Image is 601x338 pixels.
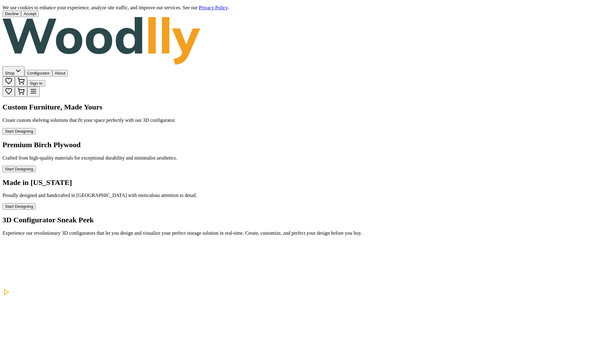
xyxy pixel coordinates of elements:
[2,216,599,224] h2: 3D Configurator Sneak Peek
[2,178,599,187] h1: Made in [US_STATE]
[24,70,52,76] button: Configurator
[2,5,599,17] div: Cookie consent
[2,241,95,287] video: Your browser does not support the video tag.
[2,17,200,65] img: Woodlly
[2,230,599,236] p: Experience our revolutionary 3D configurators that let you design and visualize your perfect stor...
[2,128,36,135] button: Start Designing
[199,5,228,10] a: Privacy Policy
[2,193,599,198] p: Proudly designed and handcrafted in [GEOGRAPHIC_DATA] with meticulous attention to detail.
[2,103,599,111] h1: Custom Furniture, Made Yours
[2,66,24,76] button: Shop
[2,155,599,161] p: Crafted from high-quality materials for exceptional durability and minimalist aesthetics.
[52,70,68,76] button: About
[21,11,39,17] button: Accept
[2,203,36,210] button: Start Designing
[2,166,36,172] button: Start Designing
[2,5,599,11] div: We use cookies to enhance your experience, analyze site traffic, and improve our services. See our .
[2,11,21,17] button: Decline
[2,118,599,123] p: Create custom shelving solutions that fit your space perfectly with our 3D configurator.
[2,141,599,149] h1: Premium Birch Plywood
[27,80,45,87] button: Sign In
